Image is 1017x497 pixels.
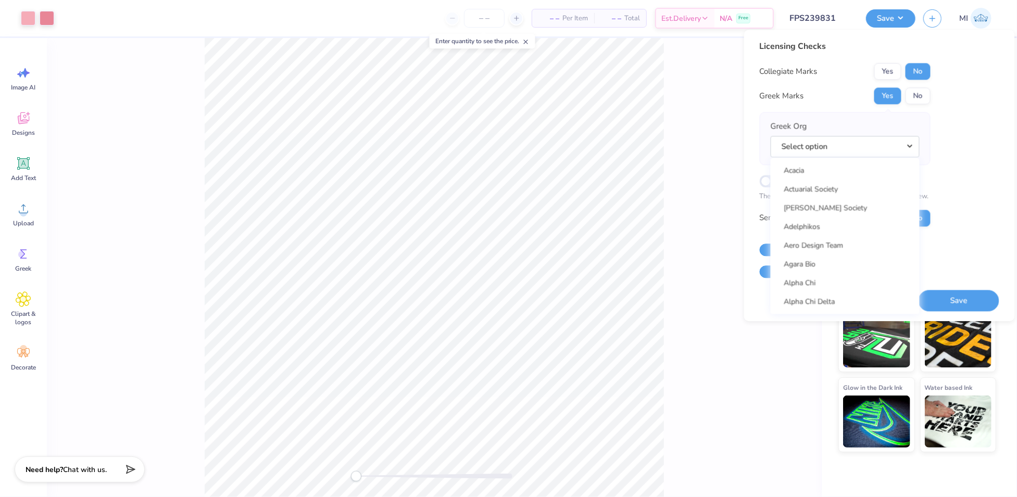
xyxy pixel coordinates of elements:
span: Est. Delivery [661,13,701,24]
button: Select option [771,136,920,157]
div: Send a Copy to Client [760,212,835,224]
span: MI [959,12,968,24]
div: Accessibility label [351,471,361,481]
span: – – [538,13,559,24]
div: Licensing Checks [760,40,931,53]
a: Acacia [775,162,915,179]
a: Actuarial Society [775,181,915,198]
span: Clipart & logos [6,310,41,326]
span: Decorate [11,363,36,372]
button: Yes [874,63,901,80]
span: Image AI [11,83,36,92]
button: Save [919,290,999,311]
a: Alpha Chi [775,274,915,291]
span: Free [738,15,748,22]
a: Alpha Chi Omega [775,312,915,329]
img: Glow in the Dark Ink [843,396,910,448]
div: Select option [771,158,920,314]
span: – – [600,13,621,24]
a: Alpha Chi Delta [775,293,915,310]
button: Yes [874,87,901,104]
span: N/A [720,13,732,24]
a: Agara Bio [775,256,915,273]
span: Chat with us. [63,465,107,475]
span: Total [624,13,640,24]
img: Water based Ink [925,396,992,448]
span: Add Text [11,174,36,182]
button: No [906,63,931,80]
p: The changes are too minor to warrant an Affinity review. [760,192,931,202]
img: Metallic & Glitter Ink [925,315,992,367]
input: Untitled Design [782,8,858,29]
a: Aero Design Team [775,237,915,254]
strong: Need help? [26,465,63,475]
input: – – [464,9,505,28]
img: Neon Ink [843,315,910,367]
img: Mark Isaac [971,8,991,29]
button: Save [866,9,915,28]
a: Adelphikos [775,218,915,235]
span: Water based Ink [925,382,973,393]
label: Greek Org [771,120,807,132]
span: Glow in the Dark Ink [843,382,902,393]
span: Upload [13,219,34,227]
div: Greek Marks [760,90,804,102]
a: [PERSON_NAME] Society [775,199,915,216]
button: No [906,87,931,104]
span: Greek [16,264,32,273]
div: Enter quantity to see the price. [430,34,535,48]
a: MI [955,8,996,29]
span: Designs [12,129,35,137]
button: No [906,210,931,226]
div: Collegiate Marks [760,66,818,78]
span: Per Item [562,13,588,24]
